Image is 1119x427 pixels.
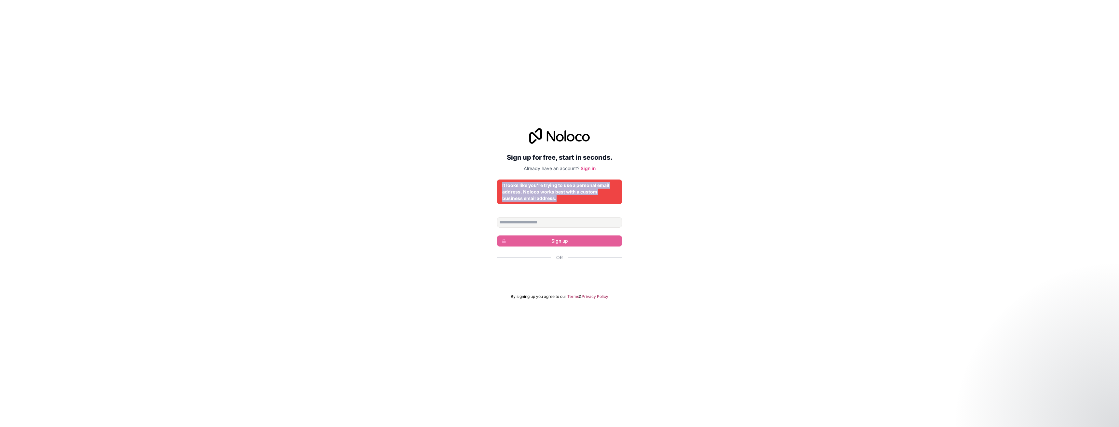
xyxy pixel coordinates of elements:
a: Terms [567,294,579,299]
span: & [579,294,582,299]
input: Email address [497,217,622,228]
iframe: Intercom notifications message [989,378,1119,424]
a: Privacy Policy [582,294,608,299]
span: By signing up you agree to our [511,294,566,299]
a: Sign in [581,166,596,171]
div: It looks like you're trying to use a personal email address. Noloco works best with a custom busi... [502,182,617,202]
h2: Sign up for free, start in seconds. [497,152,622,163]
button: Sign up [497,235,622,247]
span: Or [556,254,563,261]
iframe: Botão "Fazer login com o Google" [494,268,625,282]
span: Already have an account? [524,166,579,171]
